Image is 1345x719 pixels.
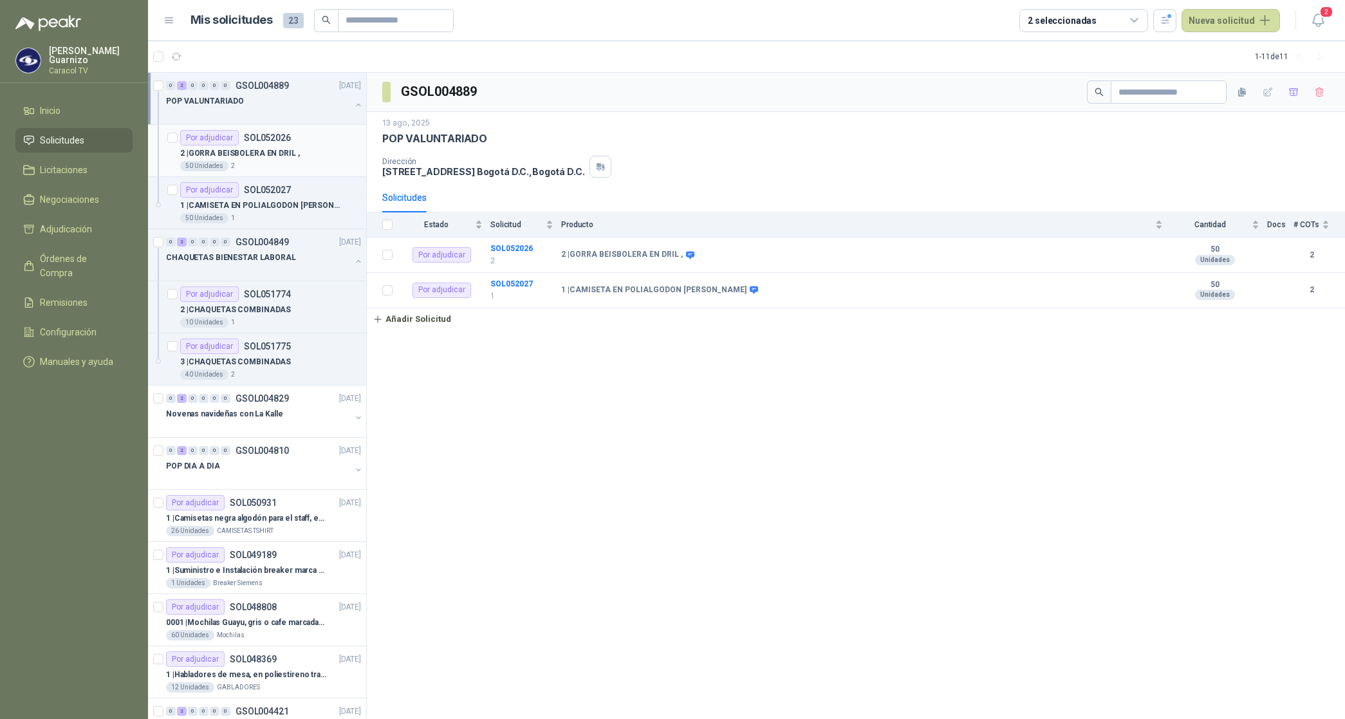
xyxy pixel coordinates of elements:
a: Remisiones [15,290,133,315]
div: 0 [166,707,176,716]
p: 13 ago, 2025 [382,117,430,129]
a: Por adjudicarSOL0517742 |CHAQUETAS COMBINADAS10 Unidades1 [148,281,366,333]
p: CHAQUETAS BIENESTAR LABORAL [166,252,296,264]
a: Por adjudicarSOL050931[DATE] 1 |Camisetas negra algodón para el staff, estampadas en espalda y fr... [148,490,366,542]
p: 1 [231,317,235,328]
div: 0 [188,238,198,247]
div: 0 [199,81,209,90]
p: 0001 | Mochilas Guayu, gris o cafe marcadas con un logo [166,617,326,629]
th: # COTs [1294,212,1345,238]
p: SOL052026 [244,133,291,142]
p: 2 [490,255,553,267]
div: 0 [221,446,230,455]
div: 2 [177,707,187,716]
span: search [1095,88,1104,97]
div: 0 [199,394,209,403]
p: 1 [490,290,553,303]
p: SOL051774 [244,290,291,299]
div: Por adjudicar [166,547,225,563]
div: Por adjudicar [166,651,225,667]
div: 0 [199,707,209,716]
button: Nueva solicitud [1182,9,1280,32]
p: 1 | CAMISETA EN POLIALGODON [PERSON_NAME] [180,200,340,212]
a: Por adjudicarSOL0520271 |CAMISETA EN POLIALGODON [PERSON_NAME]50 Unidades1 [148,177,366,229]
a: Añadir Solicitud [367,308,1345,330]
div: Unidades [1195,255,1235,265]
div: Por adjudicar [166,599,225,615]
span: Cantidad [1171,220,1249,229]
p: 1 [231,213,235,223]
span: 2 [1319,6,1333,18]
div: 0 [210,394,219,403]
div: 60 Unidades [166,630,214,640]
div: Por adjudicar [166,495,225,510]
th: Solicitud [490,212,561,238]
div: 1 - 11 de 11 [1255,46,1330,67]
p: [DATE] [339,549,361,561]
b: 2 [1294,249,1330,261]
a: Por adjudicarSOL048369[DATE] 1 |Habladores de mesa, en poliestireno translucido (SOLO EL SOPORTE)... [148,646,366,698]
a: Por adjudicarSOL049189[DATE] 1 |Suministro e Instalación breaker marca SIEMENS modelo:3WT82026AA,... [148,542,366,594]
p: GSOL004829 [236,394,289,403]
p: 1 | Camisetas negra algodón para el staff, estampadas en espalda y frente con el logo [166,512,326,525]
p: 2 | GORRA BEISBOLERA EN DRIL , [180,147,300,160]
p: [DATE] [339,393,361,405]
div: 0 [210,81,219,90]
div: Unidades [1195,290,1235,300]
a: Por adjudicarSOL0520262 |GORRA BEISBOLERA EN DRIL ,50 Unidades2 [148,125,366,177]
p: SOL051775 [244,342,291,351]
p: [PERSON_NAME] Guarnizo [49,46,133,64]
a: 0 2 0 0 0 0 GSOL004829[DATE] Novenas navideñas con La Kalle [166,391,364,432]
a: SOL052026 [490,244,533,253]
div: 0 [221,707,230,716]
p: SOL049189 [230,550,277,559]
div: Por adjudicar [413,247,471,263]
th: Estado [400,212,490,238]
th: Cantidad [1171,212,1267,238]
p: 1 | Suministro e Instalación breaker marca SIEMENS modelo:3WT82026AA, Regulable de 800A - 2000 AMP [166,565,326,577]
p: 2 [231,161,235,171]
div: Por adjudicar [413,283,471,298]
div: Por adjudicar [180,130,239,145]
a: 0 2 0 0 0 0 GSOL004849[DATE] CHAQUETAS BIENESTAR LABORAL [166,234,364,275]
div: 0 [166,238,176,247]
div: 2 [177,238,187,247]
th: Docs [1267,212,1294,238]
p: [DATE] [339,236,361,248]
span: search [322,15,331,24]
div: 50 Unidades [180,161,228,171]
p: [DATE] [339,80,361,92]
a: SOL052027 [490,279,533,288]
div: 2 seleccionadas [1028,14,1097,28]
div: 0 [188,394,198,403]
div: 0 [210,707,219,716]
a: Por adjudicarSOL0517753 |CHAQUETAS COMBINADAS40 Unidades2 [148,333,366,386]
a: Configuración [15,320,133,344]
p: [DATE] [339,601,361,613]
div: Por adjudicar [180,286,239,302]
p: 1 | Habladores de mesa, en poliestireno translucido (SOLO EL SOPORTE) [166,669,326,681]
div: 0 [199,238,209,247]
p: Dirección [382,157,584,166]
b: 50 [1171,245,1259,255]
b: 2 [1294,284,1330,296]
a: 0 2 0 0 0 0 GSOL004889[DATE] POP VALUNTARIADO [166,78,364,119]
div: 26 Unidades [166,526,214,536]
div: 0 [166,394,176,403]
span: # COTs [1294,220,1319,229]
a: Manuales y ayuda [15,350,133,374]
b: 2 | GORRA BEISBOLERA EN DRIL , [561,250,683,260]
div: 12 Unidades [166,682,214,693]
p: 3 | CHAQUETAS COMBINADAS [180,356,291,368]
p: [STREET_ADDRESS] Bogotá D.C. , Bogotá D.C. [382,166,584,177]
a: Por adjudicarSOL048808[DATE] 0001 |Mochilas Guayu, gris o cafe marcadas con un logo60 UnidadesMoc... [148,594,366,646]
a: 0 2 0 0 0 0 GSOL004810[DATE] POP DIA A DIA [166,443,364,484]
div: 10 Unidades [180,317,228,328]
p: 2 [231,369,235,380]
div: Por adjudicar [180,339,239,354]
div: 0 [199,446,209,455]
div: 0 [210,238,219,247]
div: 0 [221,238,230,247]
div: 0 [166,81,176,90]
div: 0 [210,446,219,455]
